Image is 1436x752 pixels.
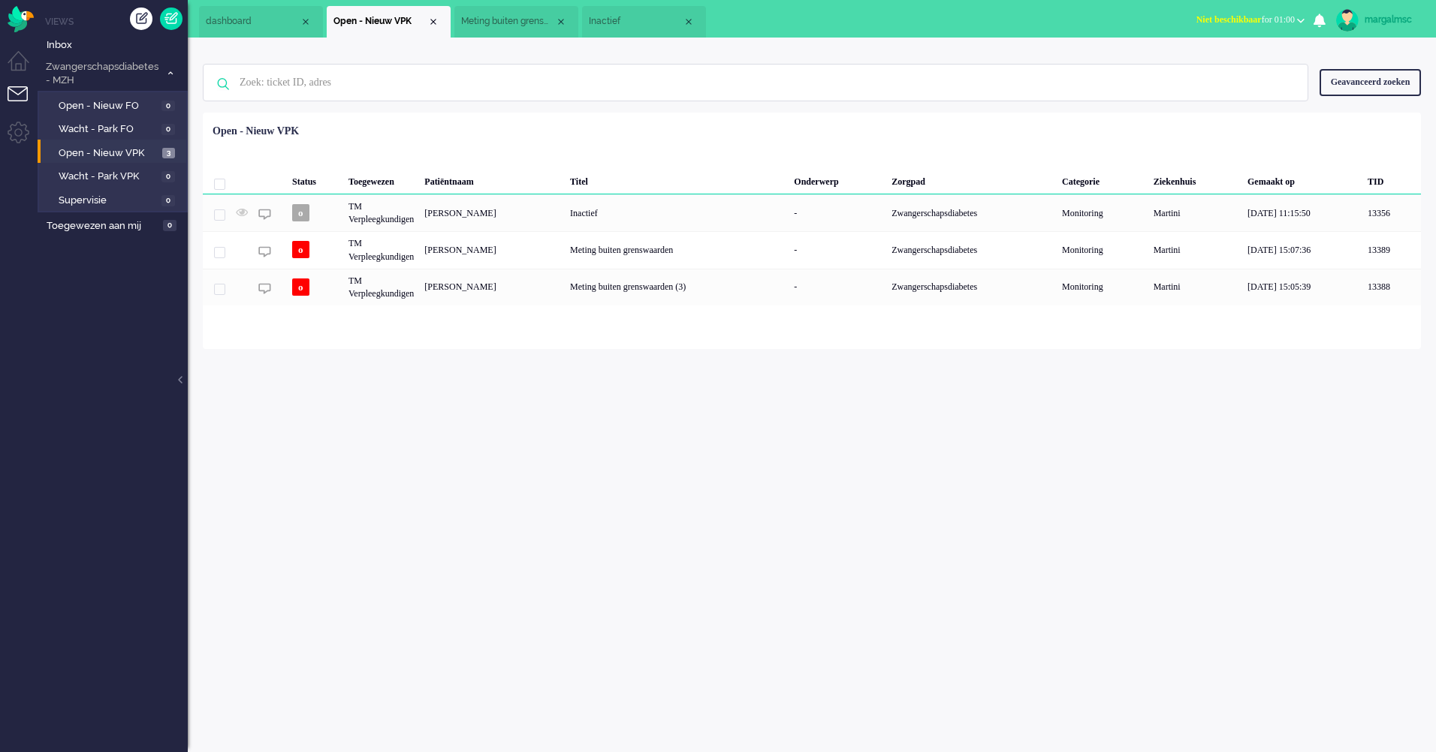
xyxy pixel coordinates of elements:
div: Zwangerschapsdiabetes [886,231,1057,268]
div: Ziekenhuis [1148,164,1242,194]
li: Niet beschikbaarfor 01:00 [1187,5,1314,38]
div: Geavanceerd zoeken [1320,69,1421,95]
span: o [292,278,309,296]
li: 13341 [454,6,578,38]
span: Open - Nieuw VPK [333,15,427,28]
span: 0 [163,220,176,231]
div: Monitoring [1057,269,1148,305]
span: o [292,204,309,221]
span: for 01:00 [1196,14,1295,25]
span: Niet beschikbaar [1196,14,1262,25]
div: - [789,194,886,231]
div: Martini [1148,269,1242,305]
span: Wacht - Park VPK [59,170,158,184]
span: o [292,241,309,258]
div: [PERSON_NAME] [419,194,565,231]
span: dashboard [206,15,300,28]
div: Martini [1148,231,1242,268]
a: Quick Ticket [160,8,183,30]
div: Gemaakt op [1242,164,1362,194]
button: Niet beschikbaarfor 01:00 [1187,9,1314,31]
img: ic_chat_grey.svg [258,208,271,221]
div: 13356 [203,194,1421,231]
div: margalmsc [1365,12,1421,27]
input: Zoek: ticket ID, adres [228,65,1287,101]
a: Wacht - Park VPK 0 [44,167,186,184]
div: TM Verpleegkundigen [343,231,419,268]
div: - [789,231,886,268]
div: Categorie [1057,164,1148,194]
img: ic-search-icon.svg [204,65,243,104]
div: Open - Nieuw VPK [213,124,299,139]
div: Inactief [565,194,789,231]
div: Zwangerschapsdiabetes [886,269,1057,305]
div: Martini [1148,194,1242,231]
img: ic_chat_grey.svg [258,282,271,295]
li: Dashboard [199,6,323,38]
a: Supervisie 0 [44,191,186,208]
div: 13389 [203,231,1421,268]
img: flow_omnibird.svg [8,6,34,32]
li: View [327,6,451,38]
a: Toegewezen aan mij 0 [44,217,188,233]
div: - [789,269,886,305]
div: Creëer ticket [130,8,152,30]
li: Views [45,15,188,28]
div: Toegewezen [343,164,419,194]
div: 13388 [1362,269,1421,305]
span: Toegewezen aan mij [47,219,158,233]
span: Open - Nieuw FO [59,99,158,113]
div: [DATE] 15:07:36 [1242,231,1362,268]
div: Monitoring [1057,194,1148,231]
img: avatar [1336,9,1359,32]
div: TM Verpleegkundigen [343,269,419,305]
div: Meting buiten grenswaarden (3) [565,269,789,305]
span: Supervisie [59,194,158,208]
span: Inbox [47,38,188,53]
span: 0 [161,195,175,206]
span: Open - Nieuw VPK [59,146,158,161]
div: Patiëntnaam [419,164,565,194]
div: 13356 [1362,194,1421,231]
span: 3 [162,148,175,159]
div: TID [1362,164,1421,194]
li: 13356 [582,6,706,38]
a: Wacht - Park FO 0 [44,120,186,137]
div: [DATE] 15:05:39 [1242,269,1362,305]
div: Zorgpad [886,164,1057,194]
a: Omnidesk [8,10,34,21]
span: 0 [161,101,175,112]
div: Status [287,164,343,194]
a: Inbox [44,36,188,53]
li: Tickets menu [8,86,41,120]
div: Monitoring [1057,231,1148,268]
div: Close tab [683,16,695,28]
div: Meting buiten grenswaarden [565,231,789,268]
div: 13389 [1362,231,1421,268]
span: Wacht - Park FO [59,122,158,137]
div: Titel [565,164,789,194]
div: [PERSON_NAME] [419,231,565,268]
div: [DATE] 11:15:50 [1242,194,1362,231]
div: Close tab [427,16,439,28]
div: TM Verpleegkundigen [343,194,419,231]
a: Open - Nieuw FO 0 [44,97,186,113]
span: Inactief [589,15,683,28]
span: 0 [161,171,175,182]
div: [PERSON_NAME] [419,269,565,305]
div: Close tab [300,16,312,28]
span: 0 [161,124,175,135]
div: Close tab [555,16,567,28]
a: Open - Nieuw VPK 3 [44,144,186,161]
div: 13388 [203,269,1421,305]
li: Admin menu [8,122,41,155]
li: Dashboard menu [8,51,41,85]
img: ic_chat_grey.svg [258,245,271,258]
div: Onderwerp [789,164,886,194]
div: Zwangerschapsdiabetes [886,194,1057,231]
span: Zwangerschapsdiabetes - MZH [44,60,160,88]
a: margalmsc [1333,9,1421,32]
span: Meting buiten grenswaarden [461,15,555,28]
